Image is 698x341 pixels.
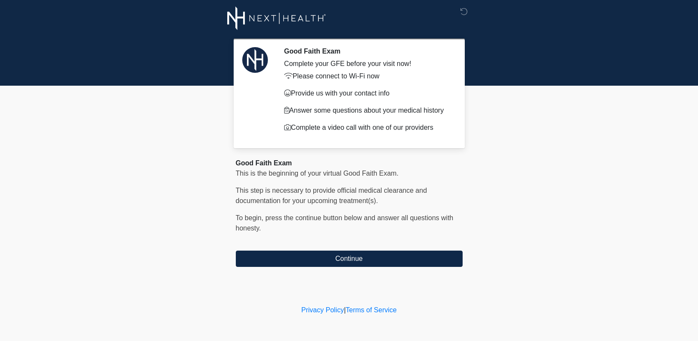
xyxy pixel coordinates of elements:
[242,47,268,73] img: Agent Avatar
[284,71,450,81] p: Please connect to Wi-Fi now
[344,306,346,314] a: |
[236,170,399,177] span: This is the beginning of your virtual Good Faith Exam.
[301,306,344,314] a: Privacy Policy
[227,6,326,30] img: Next-Health Logo
[284,59,450,69] div: Complete your GFE before your visit now!
[284,88,450,99] p: Provide us with your contact info
[236,251,463,267] button: Continue
[236,187,427,204] span: This step is necessary to provide official medical clearance and documentation for your upcoming ...
[236,158,463,168] div: Good Faith Exam
[284,105,450,116] p: Answer some questions about your medical history
[284,47,450,55] h2: Good Faith Exam
[346,306,397,314] a: Terms of Service
[236,214,454,232] span: To begin, ﻿﻿﻿﻿﻿﻿press the continue button below and answer all questions with honesty.
[284,123,450,133] p: Complete a video call with one of our providers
